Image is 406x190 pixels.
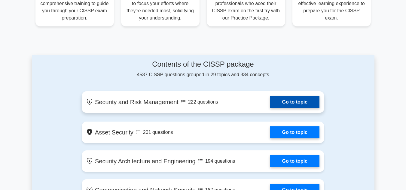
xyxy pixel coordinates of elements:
[270,96,319,108] a: Go to topic
[82,60,324,78] div: 4537 CISSP questions grouped in 29 topics and 334 concepts
[270,126,319,138] a: Go to topic
[82,60,324,69] h4: Contents of the CISSP package
[270,155,319,167] a: Go to topic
